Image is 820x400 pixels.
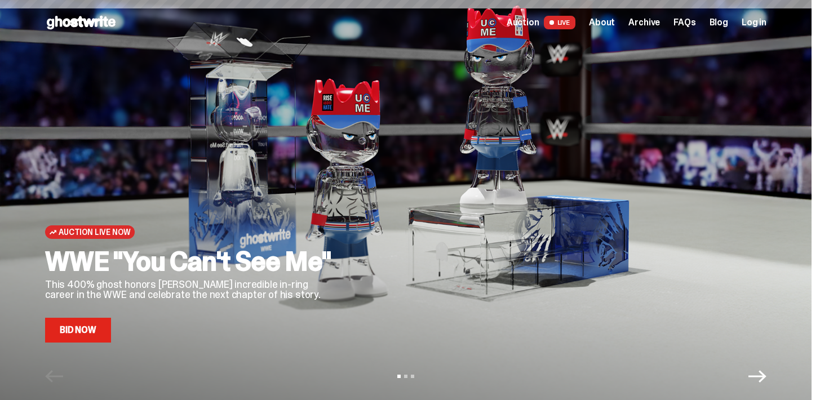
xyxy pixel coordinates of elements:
button: View slide 2 [404,375,407,378]
a: Bid Now [45,318,111,343]
a: About [589,18,615,27]
button: Next [748,367,766,385]
a: Auction LIVE [507,16,575,29]
h2: WWE "You Can't See Me" [45,248,338,275]
span: Auction [507,18,539,27]
a: FAQs [673,18,695,27]
span: Auction Live Now [59,228,130,237]
a: Blog [710,18,728,27]
span: LIVE [544,16,576,29]
a: Archive [628,18,660,27]
a: Log in [742,18,766,27]
button: View slide 1 [397,375,401,378]
p: This 400% ghost honors [PERSON_NAME] incredible in-ring career in the WWE and celebrate the next ... [45,279,338,300]
button: View slide 3 [411,375,414,378]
